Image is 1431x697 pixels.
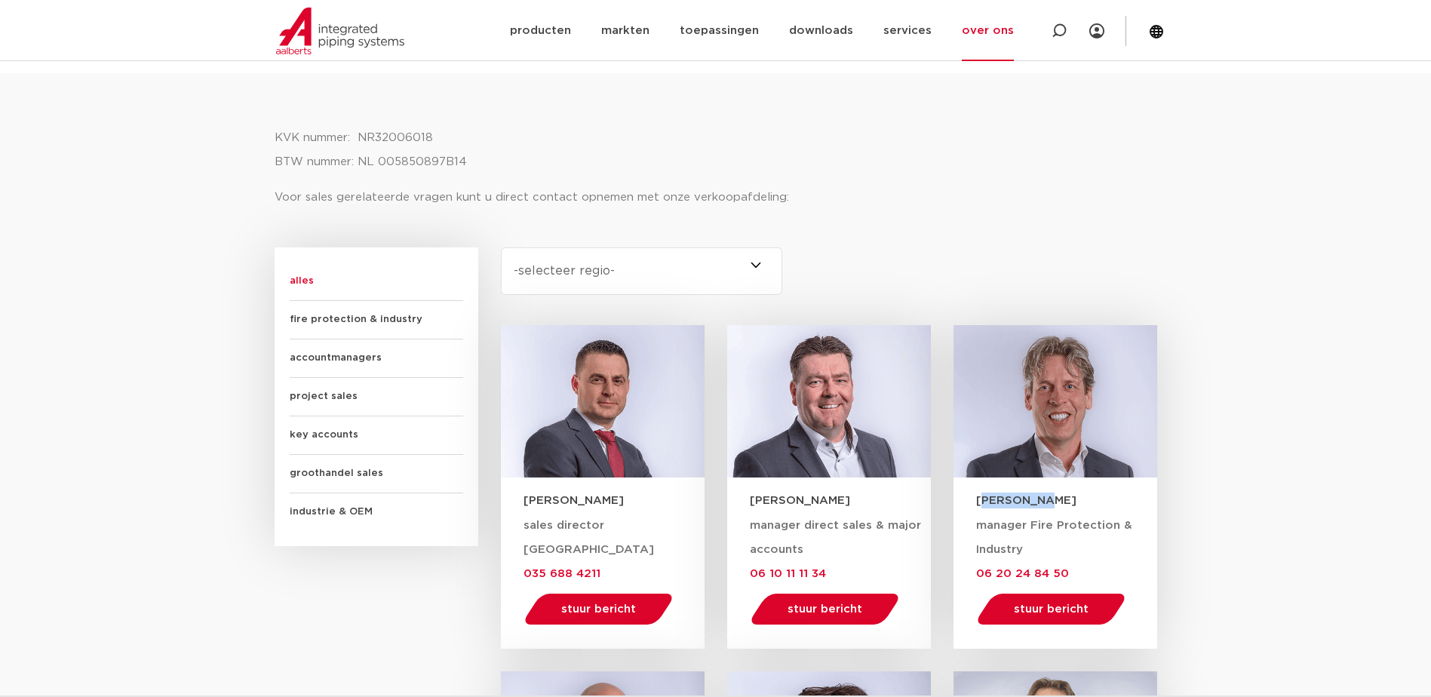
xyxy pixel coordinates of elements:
[976,568,1069,579] span: 06 20 24 84 50
[524,493,705,508] h3: [PERSON_NAME]
[275,186,1157,210] p: Voor sales gerelateerde vragen kunt u direct contact opnemen met onze verkoopafdeling:
[290,378,463,416] span: project sales
[290,493,463,531] span: industrie & OEM
[561,603,636,615] span: stuur bericht
[750,567,826,579] a: 06 10 11 11 34
[290,301,463,339] span: fire protection & industry
[976,567,1069,579] a: 06 20 24 84 50
[290,339,463,378] span: accountmanagers
[275,126,1157,174] p: KVK nummer: NR32006018 BTW nummer: NL 005850897B14
[1014,603,1089,615] span: stuur bericht
[290,263,463,301] span: alles
[290,416,463,455] span: key accounts
[788,603,862,615] span: stuur bericht
[524,568,600,579] span: 035 688 4211
[524,520,654,555] span: sales director [GEOGRAPHIC_DATA]
[750,520,921,555] span: manager direct sales & major accounts
[524,567,600,579] a: 035 688 4211
[750,568,826,579] span: 06 10 11 11 34
[750,493,931,508] h3: [PERSON_NAME]
[976,493,1157,508] h3: [PERSON_NAME]
[976,520,1132,555] span: manager Fire Protection & Industry
[290,455,463,493] span: groothandel sales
